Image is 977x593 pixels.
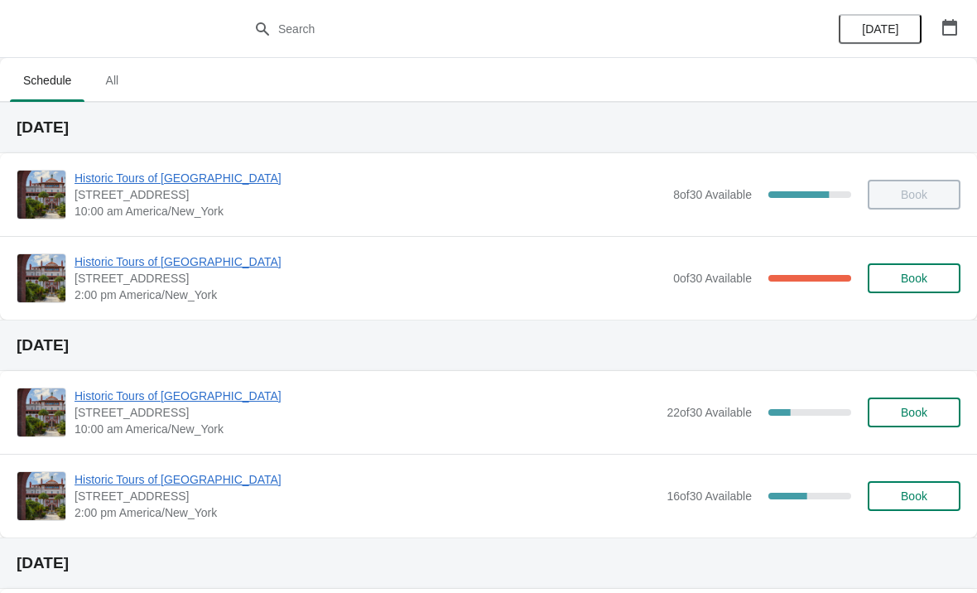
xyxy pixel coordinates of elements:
span: 2:00 pm America/New_York [75,287,665,303]
img: Historic Tours of Flagler College | 74 King Street, St. Augustine, FL, USA | 10:00 am America/New... [17,171,65,219]
span: 10:00 am America/New_York [75,203,665,219]
h2: [DATE] [17,119,960,136]
input: Search [277,14,733,44]
button: [DATE] [839,14,922,44]
span: [STREET_ADDRESS] [75,270,665,287]
h2: [DATE] [17,555,960,571]
span: [STREET_ADDRESS] [75,404,658,421]
span: Book [901,272,927,285]
span: All [91,65,132,95]
span: [DATE] [862,22,898,36]
span: 8 of 30 Available [673,188,752,201]
span: Schedule [10,65,84,95]
span: [STREET_ADDRESS] [75,488,658,504]
button: Book [868,481,960,511]
span: Book [901,406,927,419]
span: 16 of 30 Available [667,489,752,503]
button: Book [868,263,960,293]
img: Historic Tours of Flagler College | 74 King Street, St. Augustine, FL, USA | 10:00 am America/New... [17,388,65,436]
button: Book [868,398,960,427]
span: Book [901,489,927,503]
span: Historic Tours of [GEOGRAPHIC_DATA] [75,170,665,186]
span: Historic Tours of [GEOGRAPHIC_DATA] [75,471,658,488]
h2: [DATE] [17,337,960,354]
span: Historic Tours of [GEOGRAPHIC_DATA] [75,253,665,270]
span: 2:00 pm America/New_York [75,504,658,521]
span: 10:00 am America/New_York [75,421,658,437]
span: Historic Tours of [GEOGRAPHIC_DATA] [75,388,658,404]
span: 22 of 30 Available [667,406,752,419]
img: Historic Tours of Flagler College | 74 King Street, St. Augustine, FL, USA | 2:00 pm America/New_... [17,254,65,302]
span: [STREET_ADDRESS] [75,186,665,203]
span: 0 of 30 Available [673,272,752,285]
img: Historic Tours of Flagler College | 74 King Street, St. Augustine, FL, USA | 2:00 pm America/New_... [17,472,65,520]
